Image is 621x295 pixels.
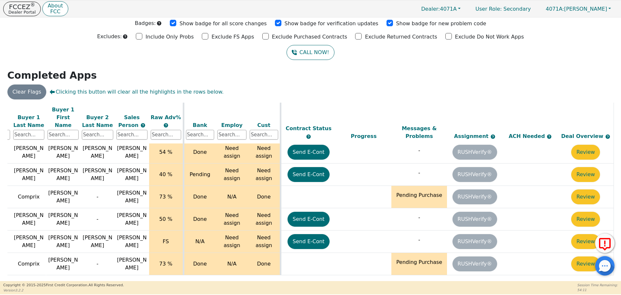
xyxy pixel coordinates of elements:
[248,253,280,275] td: Done
[159,171,172,177] span: 40 %
[12,231,46,253] td: [PERSON_NAME]
[8,4,36,10] p: FCCEZ
[180,20,267,28] p: Show badge for all score changes
[216,186,248,208] td: N/A
[577,283,618,288] p: Session Time Remaining:
[116,130,147,140] input: Search...
[212,33,254,41] p: Exclude FS Apps
[455,33,524,41] p: Exclude Do Not Work Apps
[183,164,216,186] td: Pending
[546,6,607,12] span: [PERSON_NAME]
[393,191,445,199] p: Pending Purchase
[49,88,223,96] span: Clicking this button will clear all the highlights in the rows below.
[163,238,169,244] span: FS
[46,164,80,186] td: [PERSON_NAME]
[250,130,278,140] input: Search...
[393,236,445,244] p: -
[216,208,248,231] td: Need assign
[217,130,246,140] input: Search...
[393,147,445,154] p: -
[469,3,537,15] a: User Role: Secondary
[539,4,618,14] button: 4071A:[PERSON_NAME]
[571,256,600,271] button: Review
[414,4,467,14] button: Dealer:4071A
[12,253,46,275] td: Comprix
[421,6,440,12] span: Dealer:
[159,261,172,267] span: 73 %
[82,113,113,129] div: Buyer 2 Last Name
[561,133,610,139] span: Deal Overview
[469,3,537,15] p: Secondary
[183,253,216,275] td: Done
[250,121,278,129] div: Cust
[117,190,147,204] span: [PERSON_NAME]
[571,145,600,160] button: Review
[80,231,114,253] td: [PERSON_NAME]
[288,167,330,182] button: Send E-Cont
[286,125,332,131] span: Contract Status
[13,113,44,129] div: Buyer 1 Last Name
[393,214,445,221] p: -
[509,133,547,139] span: ACH Needed
[48,130,79,140] input: Search...
[183,141,216,164] td: Done
[48,106,79,129] div: Buyer 1 First Name
[287,45,334,60] a: CALL NOW!
[571,212,600,227] button: Review
[595,233,615,253] button: Report Error to FCC
[571,234,600,249] button: Review
[159,194,172,200] span: 73 %
[396,20,486,28] p: Show badge for new problem code
[3,283,124,288] p: Copyright © 2015- 2025 First Credit Corporation.
[135,19,156,27] p: Badges:
[454,133,490,139] span: Assignment
[183,186,216,208] td: Done
[475,6,502,12] span: User Role :
[12,164,46,186] td: [PERSON_NAME]
[3,288,124,293] p: Version 3.2.2
[117,145,147,159] span: [PERSON_NAME]
[421,6,457,12] span: 4071A
[571,189,600,204] button: Review
[46,231,80,253] td: [PERSON_NAME]
[80,164,114,186] td: [PERSON_NAME]
[3,2,41,16] button: FCCEZ®Dealer Portal
[288,212,330,227] button: Send E-Cont
[46,253,80,275] td: [PERSON_NAME]
[285,20,378,28] p: Show badge for verification updates
[46,141,80,164] td: [PERSON_NAME]
[288,234,330,249] button: Send E-Cont
[118,114,140,128] span: Sales Person
[546,6,564,12] span: 4071A:
[48,9,63,14] p: FCC
[338,132,390,140] div: Progress
[97,33,122,40] p: Excludes:
[80,253,114,275] td: -
[248,141,280,164] td: Need assign
[82,130,113,140] input: Search...
[365,33,437,41] p: Exclude Returned Contracts
[151,114,181,120] span: Raw Adv%
[272,33,347,41] p: Exclude Purchased Contracts
[183,231,216,253] td: N/A
[248,186,280,208] td: Done
[577,288,618,292] p: 54:11
[159,216,172,222] span: 50 %
[117,167,147,181] span: [PERSON_NAME]
[8,10,36,14] p: Dealer Portal
[183,208,216,231] td: Done
[248,231,280,253] td: Need assign
[46,186,80,208] td: [PERSON_NAME]
[12,186,46,208] td: Comprix
[88,283,124,287] span: All Rights Reserved.
[248,208,280,231] td: Need assign
[288,145,330,160] button: Send E-Cont
[393,169,445,177] p: -
[7,85,47,99] button: Clear Flags
[7,70,97,81] strong: Completed Apps
[80,141,114,164] td: [PERSON_NAME]
[571,167,600,182] button: Review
